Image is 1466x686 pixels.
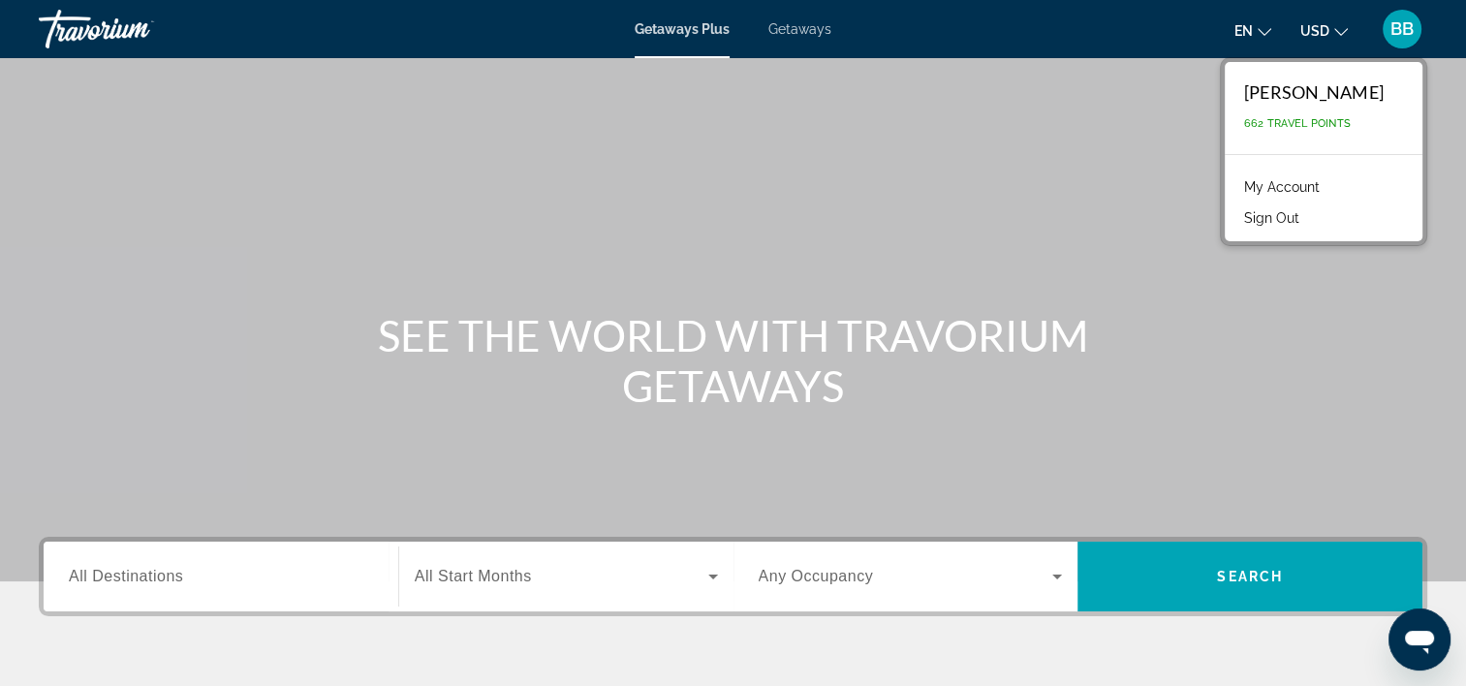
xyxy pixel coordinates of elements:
a: Travorium [39,4,233,54]
div: Search widget [44,542,1422,611]
a: Getaways [768,21,831,37]
button: Change currency [1300,16,1348,45]
button: Sign Out [1234,205,1309,231]
button: User Menu [1377,9,1427,49]
span: Any Occupancy [759,568,874,584]
span: 662 Travel Points [1244,117,1351,130]
span: All Destinations [69,568,183,584]
div: [PERSON_NAME] [1244,81,1384,103]
span: USD [1300,23,1329,39]
a: Getaways Plus [635,21,730,37]
a: My Account [1234,174,1329,200]
button: Search [1077,542,1422,611]
h1: SEE THE WORLD WITH TRAVORIUM GETAWAYS [370,310,1097,411]
span: BB [1390,19,1414,39]
button: Change language [1234,16,1271,45]
span: All Start Months [415,568,532,584]
iframe: Button to launch messaging window [1388,608,1450,670]
span: en [1234,23,1253,39]
span: Search [1217,569,1283,584]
